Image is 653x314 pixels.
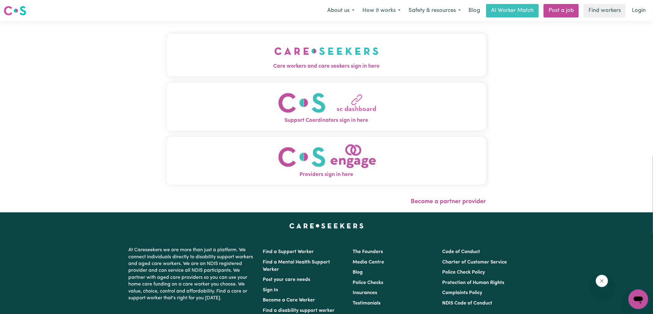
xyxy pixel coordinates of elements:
a: Complaints Policy [442,290,482,295]
a: Become a partner provider [411,199,486,205]
a: Protection of Human Rights [442,280,504,285]
a: Blog [465,4,484,17]
a: Insurances [353,290,377,295]
a: Code of Conduct [442,249,480,254]
button: About us [323,4,358,17]
p: At Careseekers we are more than just a platform. We connect individuals directly to disability su... [129,244,256,304]
a: NDIS Code of Conduct [442,301,492,306]
a: The Founders [353,249,383,254]
span: Support Coordinators sign in here [167,117,486,125]
a: Find a Support Worker [263,249,314,254]
a: AI Worker Match [486,4,539,17]
a: Charter of Customer Service [442,260,507,265]
a: Post your care needs [263,277,310,282]
button: Care workers and care seekers sign in here [167,34,486,77]
button: Safety & resources [405,4,465,17]
iframe: Button to launch messaging window [629,290,648,309]
a: Find a Mental Health Support Worker [263,260,330,272]
a: Login [628,4,649,17]
button: Support Coordinators sign in here [167,83,486,131]
iframe: Close message [596,275,608,287]
a: Media Centre [353,260,384,265]
img: Careseekers logo [4,5,26,16]
span: Need any help? [4,4,37,9]
span: Providers sign in here [167,171,486,179]
a: Sign In [263,288,278,293]
a: Find workers [584,4,626,17]
a: Police Checks [353,280,383,285]
a: Police Check Policy [442,270,485,275]
a: Become a Care Worker [263,298,315,303]
a: Blog [353,270,363,275]
span: Care workers and care seekers sign in here [167,62,486,70]
button: How it works [358,4,405,17]
a: Careseekers logo [4,4,26,18]
button: Providers sign in here [167,137,486,185]
a: Careseekers home page [289,223,364,228]
a: Post a job [544,4,579,17]
a: Find a disability support worker [263,308,335,313]
a: Testimonials [353,301,380,306]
